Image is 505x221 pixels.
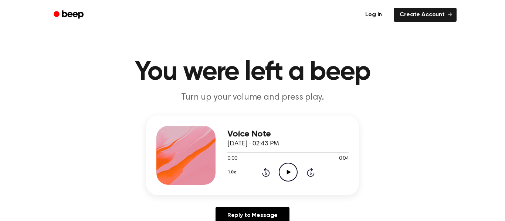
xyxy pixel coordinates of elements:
a: Beep [48,8,90,22]
p: Turn up your volume and press play. [111,91,394,104]
a: Log in [358,6,389,23]
h1: You were left a beep [63,59,442,86]
a: Create Account [394,8,457,22]
span: [DATE] · 02:43 PM [227,141,279,147]
button: 1.0x [227,166,238,179]
h3: Voice Note [227,129,349,139]
span: 0:00 [227,155,237,163]
span: 0:04 [339,155,349,163]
